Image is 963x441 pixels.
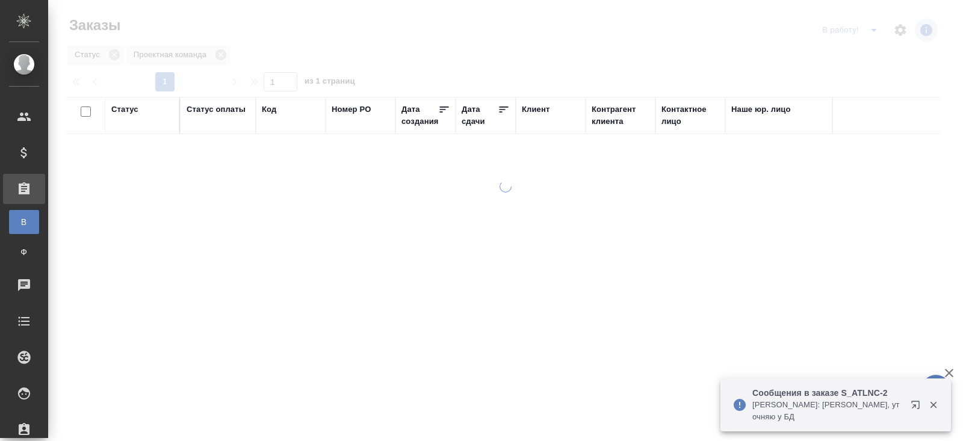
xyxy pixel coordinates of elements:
[187,103,246,116] div: Статус оплаты
[921,375,951,405] button: 🙏
[522,103,550,116] div: Клиент
[752,387,903,399] p: Сообщения в заказе S_ATLNC-2
[921,399,946,410] button: Закрыть
[462,103,498,128] div: Дата сдачи
[332,103,371,116] div: Номер PO
[9,210,39,234] a: В
[903,393,932,422] button: Открыть в новой вкладке
[752,399,903,423] p: [PERSON_NAME]: [PERSON_NAME], уточняю у БД
[111,103,138,116] div: Статус
[401,103,438,128] div: Дата создания
[15,246,33,258] span: Ф
[262,103,276,116] div: Код
[15,216,33,228] span: В
[731,103,791,116] div: Наше юр. лицо
[9,240,39,264] a: Ф
[661,103,719,128] div: Контактное лицо
[592,103,649,128] div: Контрагент клиента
